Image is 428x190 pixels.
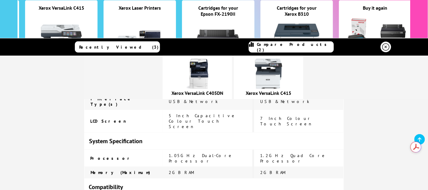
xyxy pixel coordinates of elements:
span: Interface Type(s) [91,96,133,107]
a: Xerox B310 [285,11,309,17]
a: Compare Products (2) [249,41,334,53]
span: LCD Screen [90,118,126,124]
span: 5 Inch Capacitive Colour Touch Screen [169,113,236,129]
a: Xerox VersaLink C415 [246,90,292,96]
span: Compare Products (2) [257,42,334,53]
a: Xerox Laser Printers [119,5,161,11]
span: System Specification [89,137,142,145]
img: C405_Front-small.jpg [182,59,212,89]
span: Recently Viewed (3) [79,44,159,50]
span: USB & Network [169,99,218,104]
a: Recently Viewed (3) [75,41,160,53]
span: Memory (Maximum) [91,170,150,175]
span: 7 Inch Colour Touch Screen [260,116,313,127]
div: Cartridges for your [182,5,254,11]
span: 1.2GHz Quad Core Processor [260,153,327,164]
span: Processor [90,156,133,161]
span: USB & Network [260,99,309,104]
a: Epson FX-2190II [201,11,236,17]
span: 2GB RAM [169,170,195,175]
a: Xerox VersaLink C405DN [171,90,223,96]
span: 1.05GHz Dual-Core Processor [169,153,233,164]
span: 2GB RAM [260,170,286,175]
div: Cartridges for your [260,5,333,11]
img: Xerox-VersaLink-C415-Front-Main-Small.jpg [254,59,284,89]
a: Xerox VersaLink C415 [39,5,84,11]
a: Buy it again [363,5,388,11]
